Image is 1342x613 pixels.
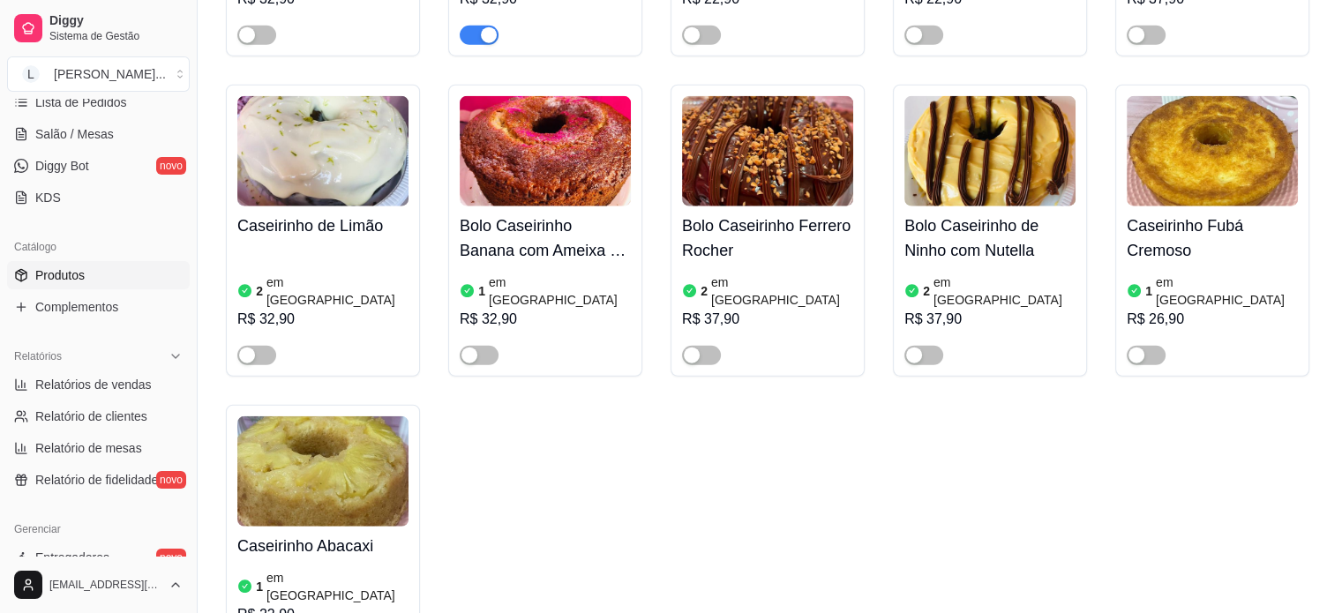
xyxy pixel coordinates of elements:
[701,282,708,300] article: 2
[35,189,61,206] span: KDS
[7,515,190,543] div: Gerenciar
[7,120,190,148] a: Salão / Mesas
[7,370,190,399] a: Relatórios de vendas
[35,471,158,489] span: Relatório de fidelidade
[22,65,40,83] span: L
[460,96,631,206] img: product-image
[923,282,930,300] article: 2
[35,266,85,284] span: Produtos
[35,298,118,316] span: Complementos
[7,183,190,212] a: KDS
[478,282,485,300] article: 1
[904,96,1076,206] img: product-image
[49,578,161,592] span: [EMAIL_ADDRESS][DOMAIN_NAME]
[35,93,127,111] span: Lista de Pedidos
[1156,273,1298,309] article: em [GEOGRAPHIC_DATA]
[904,309,1076,330] div: R$ 37,90
[1127,309,1298,330] div: R$ 26,90
[237,309,409,330] div: R$ 32,90
[7,402,190,430] a: Relatório de clientes
[266,569,409,604] article: em [GEOGRAPHIC_DATA]
[49,13,183,29] span: Diggy
[904,213,1076,263] h4: Bolo Caseirinho de Ninho com Nutella
[460,213,631,263] h4: Bolo Caseirinho Banana com Ameixa e Doce de Leite
[266,273,409,309] article: em [GEOGRAPHIC_DATA]
[7,466,190,494] a: Relatório de fidelidadenovo
[7,7,190,49] a: DiggySistema de Gestão
[682,213,853,263] h4: Bolo Caseirinho Ferrero Rocher
[7,233,190,261] div: Catálogo
[7,152,190,180] a: Diggy Botnovo
[237,416,409,527] img: product-image
[7,434,190,462] a: Relatório de mesas
[237,534,409,558] h4: Caseirinho Abacaxi
[54,65,166,83] div: [PERSON_NAME] ...
[682,96,853,206] img: product-image
[1145,282,1152,300] article: 1
[7,564,190,606] button: [EMAIL_ADDRESS][DOMAIN_NAME]
[1127,213,1298,263] h4: Caseirinho Fubá Cremoso
[35,376,152,393] span: Relatórios de vendas
[7,56,190,92] button: Select a team
[7,88,190,116] a: Lista de Pedidos
[49,29,183,43] span: Sistema de Gestão
[711,273,853,309] article: em [GEOGRAPHIC_DATA]
[35,439,142,457] span: Relatório de mesas
[35,157,89,175] span: Diggy Bot
[7,261,190,289] a: Produtos
[237,213,409,238] h4: Caseirinho de Limão
[14,349,62,363] span: Relatórios
[256,578,263,595] article: 1
[35,407,147,425] span: Relatório de clientes
[35,549,109,566] span: Entregadores
[489,273,631,309] article: em [GEOGRAPHIC_DATA]
[256,282,263,300] article: 2
[7,293,190,321] a: Complementos
[7,543,190,572] a: Entregadoresnovo
[460,309,631,330] div: R$ 32,90
[237,96,409,206] img: product-image
[35,125,114,143] span: Salão / Mesas
[933,273,1076,309] article: em [GEOGRAPHIC_DATA]
[682,309,853,330] div: R$ 37,90
[1127,96,1298,206] img: product-image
